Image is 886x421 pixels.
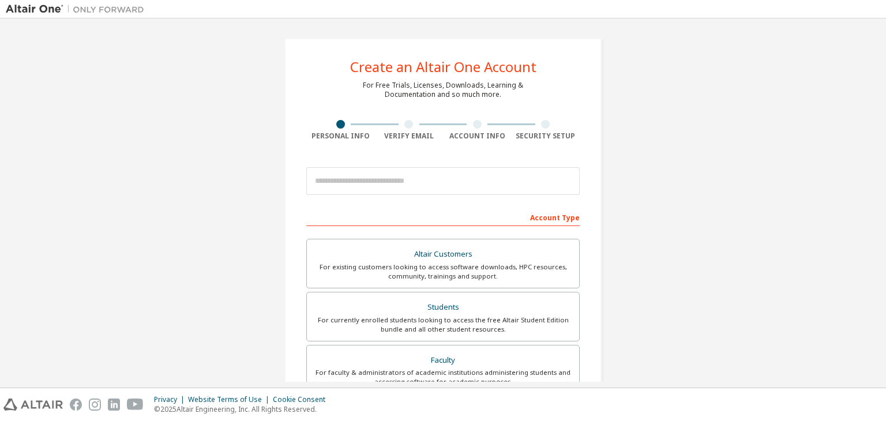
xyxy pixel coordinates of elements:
div: Cookie Consent [273,395,332,404]
img: linkedin.svg [108,399,120,411]
div: Students [314,299,572,315]
p: © 2025 Altair Engineering, Inc. All Rights Reserved. [154,404,332,414]
div: Website Terms of Use [188,395,273,404]
div: For Free Trials, Licenses, Downloads, Learning & Documentation and so much more. [363,81,523,99]
div: Privacy [154,395,188,404]
img: instagram.svg [89,399,101,411]
div: For existing customers looking to access software downloads, HPC resources, community, trainings ... [314,262,572,281]
img: facebook.svg [70,399,82,411]
div: Account Info [443,131,512,141]
div: For faculty & administrators of academic institutions administering students and accessing softwa... [314,368,572,386]
div: Faculty [314,352,572,369]
img: youtube.svg [127,399,144,411]
div: Altair Customers [314,246,572,262]
img: altair_logo.svg [3,399,63,411]
div: Personal Info [306,131,375,141]
div: Account Type [306,208,580,226]
div: Verify Email [375,131,444,141]
div: For currently enrolled students looking to access the free Altair Student Edition bundle and all ... [314,315,572,334]
div: Security Setup [512,131,580,141]
div: Create an Altair One Account [350,60,536,74]
img: Altair One [6,3,150,15]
